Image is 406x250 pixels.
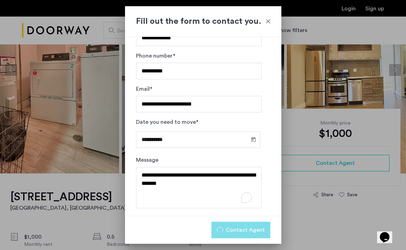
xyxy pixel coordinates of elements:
button: button [211,222,270,238]
button: Open calendar [249,135,258,143]
label: Email* [136,85,152,93]
label: Date you need to move* [136,118,198,126]
iframe: chat widget [377,222,399,243]
label: Phone number* [136,52,175,60]
span: Contact Agent [226,226,265,234]
label: Message [136,156,158,164]
h2: Fill out the form to contact you. [136,15,270,28]
textarea: To enrich screen reader interactions, please activate Accessibility in Grammarly extension settings [136,167,262,208]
